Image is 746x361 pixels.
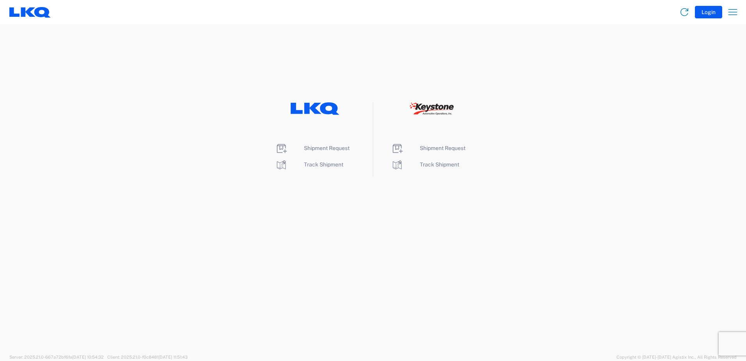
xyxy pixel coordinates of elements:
a: Track Shipment [391,161,459,168]
span: Server: 2025.21.0-667a72bf6fa [9,355,104,359]
span: Track Shipment [420,161,459,168]
button: Login [695,6,722,18]
a: Track Shipment [275,161,343,168]
span: Track Shipment [304,161,343,168]
span: Shipment Request [420,145,465,151]
span: [DATE] 11:51:43 [158,355,188,359]
a: Shipment Request [275,145,350,151]
span: Copyright © [DATE]-[DATE] Agistix Inc., All Rights Reserved [616,354,737,361]
span: Client: 2025.21.0-f0c8481 [107,355,188,359]
a: Shipment Request [391,145,465,151]
span: [DATE] 10:54:32 [72,355,104,359]
span: Shipment Request [304,145,350,151]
